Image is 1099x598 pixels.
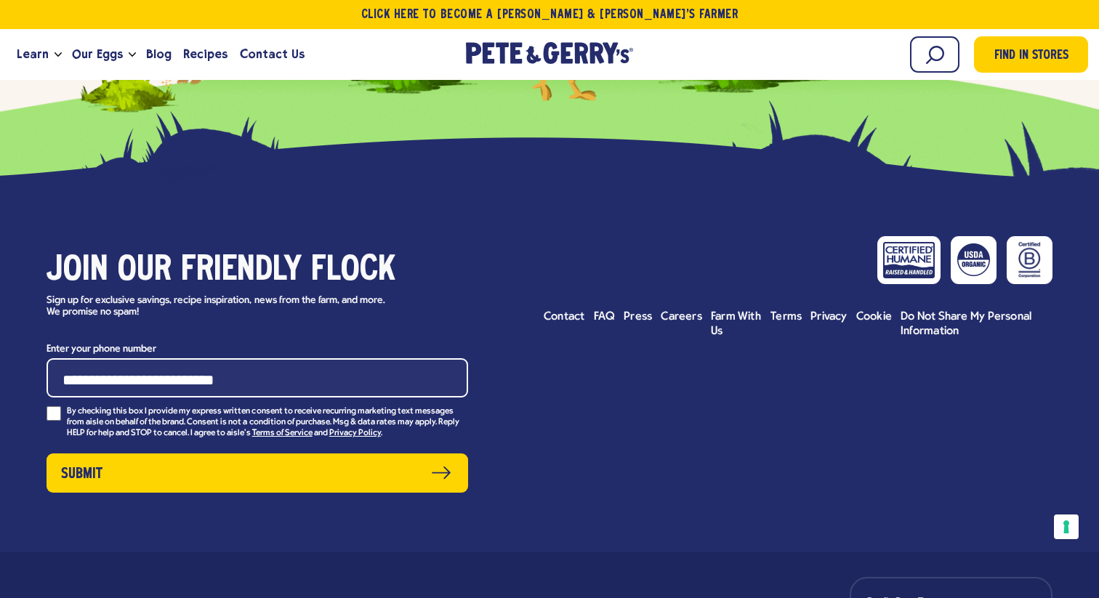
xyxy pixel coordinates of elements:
a: Do Not Share My Personal Information [901,310,1052,339]
a: Contact [544,310,585,324]
button: Your consent preferences for tracking technologies [1054,514,1079,539]
span: Do Not Share My Personal Information [901,311,1031,337]
h3: Join our friendly flock [47,251,468,291]
span: Learn [17,45,49,63]
button: Open the dropdown menu for Our Eggs [129,52,136,57]
a: Cookie [856,310,892,324]
p: By checking this box I provide my express written consent to receive recurring marketing text mes... [67,406,468,439]
a: Recipes [177,35,233,74]
label: Enter your phone number [47,340,468,358]
span: Cookie [856,311,892,323]
input: Search [910,36,959,73]
a: Terms of Service [252,429,313,439]
a: Careers [661,310,702,324]
span: Find in Stores [994,47,1068,66]
span: Farm With Us [711,311,761,337]
span: Blog [146,45,172,63]
p: Sign up for exclusive savings, recipe inspiration, news from the farm, and more. We promise no spam! [47,295,399,320]
button: Submit [47,453,468,493]
input: By checking this box I provide my express written consent to receive recurring marketing text mes... [47,406,61,421]
span: Terms [770,311,802,323]
button: Open the dropdown menu for Learn [55,52,62,57]
a: Terms [770,310,802,324]
span: Contact [544,311,585,323]
a: Privacy [810,310,848,324]
a: FAQ [594,310,616,324]
a: Privacy Policy [329,429,381,439]
a: Farm With Us [711,310,762,339]
span: Recipes [183,45,228,63]
span: Careers [661,311,702,323]
a: Learn [11,35,55,74]
span: Contact Us [240,45,305,63]
ul: Footer menu [544,310,1052,339]
span: FAQ [594,311,616,323]
a: Contact Us [234,35,310,74]
a: Blog [140,35,177,74]
span: Privacy [810,311,848,323]
span: Press [624,311,652,323]
a: Find in Stores [974,36,1088,73]
a: Press [624,310,652,324]
span: Our Eggs [72,45,123,63]
a: Our Eggs [66,35,129,74]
